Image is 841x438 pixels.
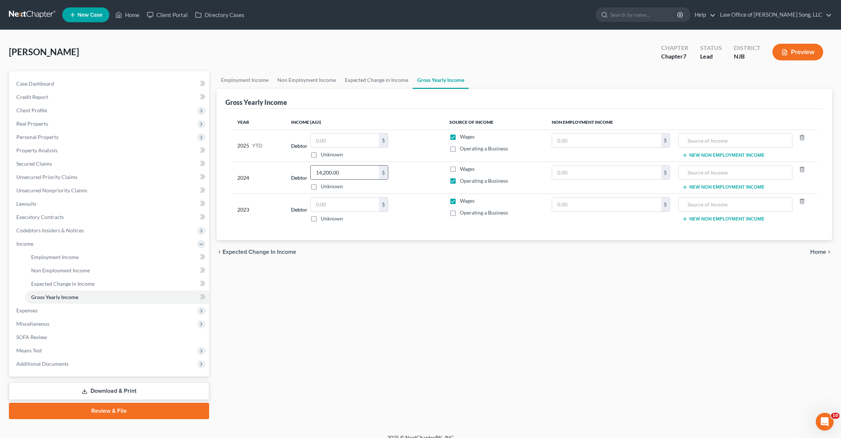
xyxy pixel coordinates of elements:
[826,249,832,255] i: chevron_right
[682,166,788,180] input: Source of Income
[682,198,788,212] input: Source of Income
[552,198,661,212] input: 0.00
[25,250,209,264] a: Employment Income
[217,249,296,255] button: chevron_left Expected Change in Income
[9,382,209,400] a: Download & Print
[16,361,69,367] span: Additional Documents
[16,94,48,100] span: Credit Report
[10,144,209,157] a: Property Analysis
[552,133,661,147] input: 0.00
[16,200,36,207] span: Lawsuits
[16,187,87,193] span: Unsecured Nonpriority Claims
[682,133,788,147] input: Source of Income
[31,294,78,300] span: Gross Yearly Income
[460,209,508,216] span: Operating a Business
[460,166,475,172] span: Wages
[321,151,343,158] label: Unknown
[25,264,209,277] a: Non Employment Income
[682,152,765,158] button: New Non Employment Income
[231,115,285,130] th: Year
[10,197,209,210] a: Lawsuits
[691,8,716,21] a: Help
[379,166,388,180] div: $
[291,142,307,150] label: Debtor
[460,198,475,204] span: Wages
[77,12,102,18] span: New Case
[311,166,379,180] input: 0.00
[816,413,834,431] iframe: Intercom live chat
[661,52,688,61] div: Chapter
[16,307,37,313] span: Expenses
[682,184,765,190] button: New Non Employment Income
[191,8,248,21] a: Directory Cases
[16,321,49,327] span: Miscellaneous
[16,174,77,180] span: Unsecured Priority Claims
[700,52,722,61] div: Lead
[10,184,209,197] a: Unsecured Nonpriority Claims
[10,90,209,104] a: Credit Report
[16,334,47,340] span: SOFA Review
[237,133,279,158] div: 2025
[546,115,817,130] th: Non Employment Income
[460,145,508,152] span: Operating a Business
[16,80,54,87] span: Case Dashboard
[143,8,191,21] a: Client Portal
[9,403,209,419] a: Review & File
[321,215,343,222] label: Unknown
[16,134,59,140] span: Personal Property
[16,214,64,220] span: Executory Contracts
[311,133,379,147] input: 0.00
[682,216,765,222] button: New Non Employment Income
[810,249,826,255] span: Home
[716,8,832,21] a: Law Office of [PERSON_NAME] Song, LLC
[285,115,443,130] th: Income (AGI)
[810,249,832,255] button: Home chevron_right
[610,8,678,21] input: Search by name...
[217,71,273,89] a: Employment Income
[31,281,95,287] span: Expected Change in Income
[661,198,670,212] div: $
[379,133,388,147] div: $
[413,71,469,89] a: Gross Yearly Income
[443,115,546,130] th: Source of Income
[10,210,209,224] a: Executory Contracts
[16,240,33,247] span: Income
[16,120,48,127] span: Real Property
[9,46,79,57] span: [PERSON_NAME]
[10,170,209,184] a: Unsecured Priority Claims
[16,107,47,113] span: Client Profile
[311,198,379,212] input: 0.00
[31,267,90,273] span: Non Employment Income
[700,44,722,52] div: Status
[112,8,143,21] a: Home
[237,197,279,222] div: 2023
[291,174,307,182] label: Debtor
[460,177,508,184] span: Operating a Business
[252,142,263,149] span: YTD
[237,165,279,190] div: 2024
[552,166,661,180] input: 0.00
[217,249,222,255] i: chevron_left
[25,291,209,304] a: Gross Yearly Income
[460,133,475,140] span: Wages
[16,147,57,153] span: Property Analysis
[831,413,840,419] span: 10
[379,198,388,212] div: $
[661,44,688,52] div: Chapter
[10,157,209,170] a: Secured Claims
[291,206,307,213] label: Debtor
[734,52,761,61] div: NJB
[16,160,52,167] span: Secured Claims
[25,277,209,291] a: Expected Change in Income
[10,331,209,344] a: SOFA Review
[273,71,340,89] a: Non Employment Income
[321,183,343,190] label: Unknown
[222,249,296,255] span: Expected Change in Income
[340,71,413,89] a: Expected Change in Income
[734,44,761,52] div: District
[661,133,670,147] div: $
[10,77,209,90] a: Case Dashboard
[16,347,42,354] span: Means Test
[661,166,670,180] div: $
[16,227,84,233] span: Codebtors Insiders & Notices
